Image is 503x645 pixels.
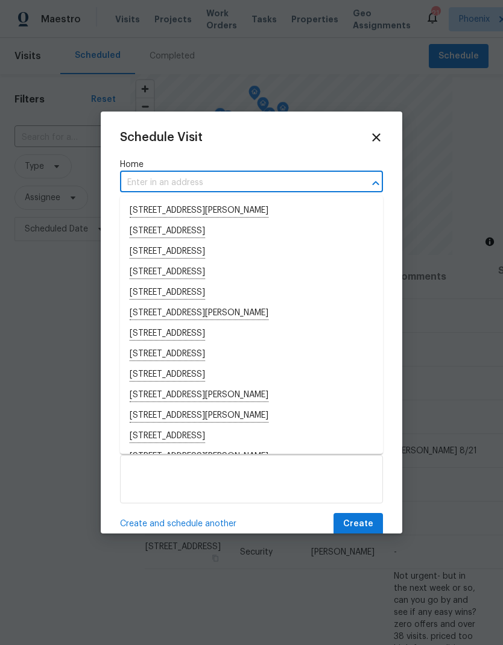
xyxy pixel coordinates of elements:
label: Home [120,159,383,171]
input: Enter in an address [120,174,349,192]
span: Create [343,517,373,532]
button: Close [367,175,384,192]
span: Create and schedule another [120,518,236,530]
span: Schedule Visit [120,131,203,143]
span: Close [370,131,383,144]
button: Create [334,513,383,535]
